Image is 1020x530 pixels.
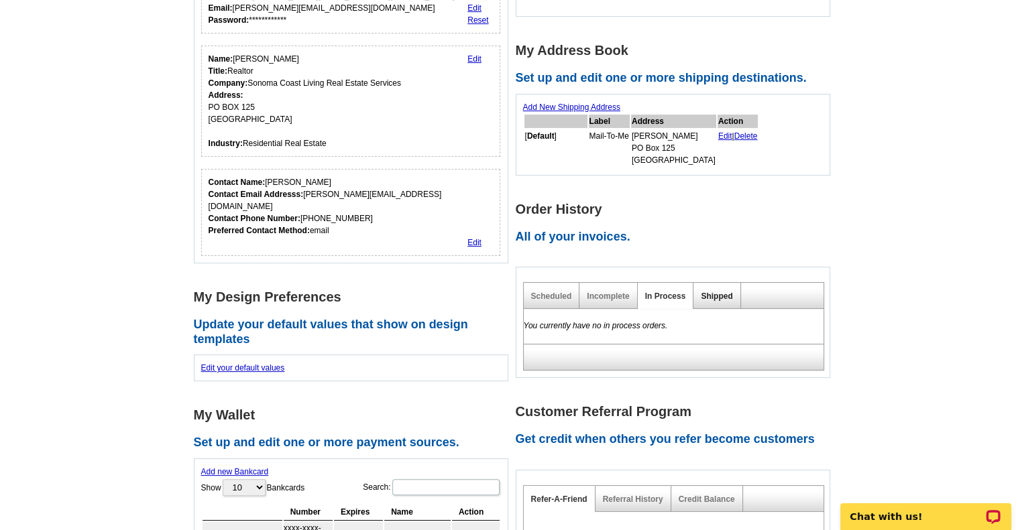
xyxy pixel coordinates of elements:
h1: My Design Preferences [194,290,516,304]
strong: Contact Email Addresss: [209,190,304,199]
strong: Password: [209,15,249,25]
em: You currently have no in process orders. [524,321,668,330]
input: Search: [392,479,500,495]
th: Address [631,115,716,128]
h2: All of your invoices. [516,230,838,245]
a: Credit Balance [679,494,735,504]
th: Action [452,504,500,521]
th: Number [284,504,333,521]
h1: Customer Referral Program [516,405,838,419]
strong: Preferred Contact Method: [209,226,310,235]
strong: Contact Phone Number: [209,214,300,223]
strong: Company: [209,78,248,88]
strong: Title: [209,66,227,76]
select: ShowBankcards [223,479,266,496]
a: Edit [467,3,481,13]
a: Refer-A-Friend [531,494,587,504]
th: Label [589,115,630,128]
th: Expires [334,504,383,521]
strong: Industry: [209,139,243,148]
h1: My Wallet [194,408,516,422]
a: Edit your default values [201,363,285,373]
strong: Email: [209,3,233,13]
a: Incomplete [587,291,629,301]
label: Show Bankcards [201,478,305,497]
td: Mail-To-Me [589,129,630,167]
th: Action [718,115,758,128]
a: Scheduled [531,291,572,301]
strong: Contact Name: [209,178,266,187]
td: | [718,129,758,167]
a: Edit [718,131,732,141]
a: Edit [467,54,481,64]
div: [PERSON_NAME] [PERSON_NAME][EMAIL_ADDRESS][DOMAIN_NAME] [PHONE_NUMBER] email [209,176,494,237]
label: Search: [363,478,500,496]
strong: Name: [209,54,233,64]
th: Name [384,504,451,521]
div: Your personal details. [201,46,501,157]
h1: My Address Book [516,44,838,58]
a: Referral History [603,494,663,504]
div: [PERSON_NAME] Realtor Sonoma Coast Living Real Estate Services PO BOX 125 [GEOGRAPHIC_DATA] Resid... [209,53,401,149]
a: Edit [467,238,481,247]
div: Who should we contact regarding order issues? [201,169,501,256]
h2: Set up and edit one or more payment sources. [194,436,516,450]
a: Add New Shipping Address [523,103,620,112]
a: Reset [467,15,488,25]
a: In Process [645,291,686,301]
iframe: LiveChat chat widget [832,488,1020,530]
b: Default [527,131,555,141]
strong: Address: [209,90,243,100]
td: [PERSON_NAME] PO Box 125 [GEOGRAPHIC_DATA] [631,129,716,167]
a: Shipped [701,291,732,301]
h2: Get credit when others you refer become customers [516,432,838,447]
td: [ ] [524,129,587,167]
h2: Set up and edit one or more shipping destinations. [516,71,838,86]
a: Delete [734,131,758,141]
a: Add new Bankcard [201,467,269,476]
h2: Update your default values that show on design templates [194,318,516,346]
h1: Order History [516,202,838,216]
